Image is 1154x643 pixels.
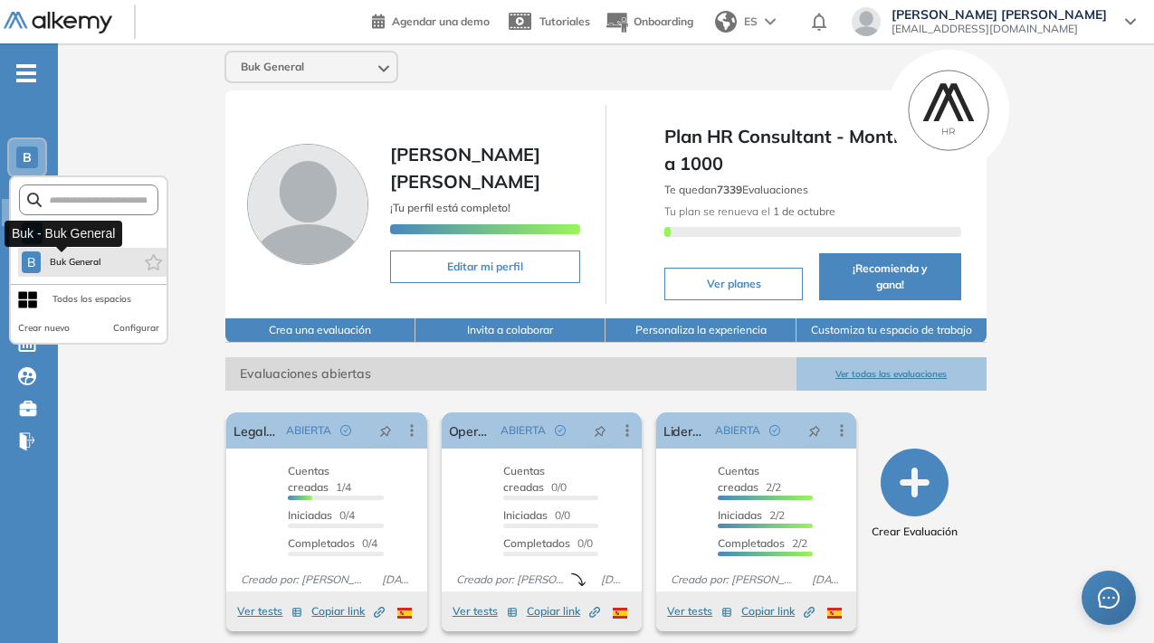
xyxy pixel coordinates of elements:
[503,536,570,550] span: Completados
[503,464,545,494] span: Cuentas creadas
[225,318,415,343] button: Crea una evaluación
[741,603,815,619] span: Copiar link
[113,321,159,336] button: Configurar
[718,536,807,550] span: 2/2
[718,508,785,522] span: 2/2
[390,201,510,214] span: ¡Tu perfil está completo!
[415,318,606,343] button: Invita a colaborar
[741,600,815,622] button: Copiar link
[664,204,835,218] span: Tu plan se renueva el
[52,292,131,307] div: Todos los espacios
[605,3,693,42] button: Onboarding
[234,572,375,588] span: Creado por: [PERSON_NAME]
[539,14,590,28] span: Tutoriales
[18,321,70,336] button: Crear nuevo
[715,422,760,439] span: ABIERTA
[1098,587,1120,609] span: message
[527,603,600,619] span: Copiar link
[225,357,796,391] span: Evaluaciones abiertas
[4,12,112,34] img: Logo
[718,508,762,522] span: Iniciadas
[819,253,961,300] button: ¡Recomienda y gana!
[503,508,570,522] span: 0/0
[527,600,600,622] button: Copiar link
[664,268,803,300] button: Ver planes
[48,255,101,269] span: Buk General
[340,425,351,436] span: check-circle
[892,22,1107,36] span: [EMAIL_ADDRESS][DOMAIN_NAME]
[288,508,332,522] span: Iniciadas
[663,572,805,588] span: Creado por: [PERSON_NAME]
[247,144,368,265] img: Foto de perfil
[311,603,385,619] span: Copiar link
[288,536,355,550] span: Completados
[503,464,567,494] span: 0/0
[664,123,961,177] span: Plan HR Consultant - Month - 701 a 1000
[288,464,351,494] span: 1/4
[397,608,412,619] img: ESP
[718,464,781,494] span: 2/2
[503,508,548,522] span: Iniciadas
[503,536,593,550] span: 0/0
[453,600,518,622] button: Ver tests
[594,572,634,588] span: [DATE]
[237,600,302,622] button: Ver tests
[872,524,958,540] span: Crear Evaluación
[379,423,392,438] span: pushpin
[288,536,377,550] span: 0/4
[23,150,32,165] span: B
[390,143,540,193] span: [PERSON_NAME] [PERSON_NAME]
[827,608,842,619] img: ESP
[718,464,759,494] span: Cuentas creadas
[606,318,796,343] button: Personaliza la experiencia
[555,425,566,436] span: check-circle
[16,71,36,75] i: -
[892,7,1107,22] span: [PERSON_NAME] [PERSON_NAME]
[594,423,606,438] span: pushpin
[5,221,122,247] div: Buk - Buk General
[449,572,572,588] span: Creado por: [PERSON_NAME]
[805,572,849,588] span: [DATE]
[872,449,958,540] button: Crear Evaluación
[770,204,835,218] b: 1 de octubre
[449,412,493,449] a: Operaciones | [GEOGRAPHIC_DATA]
[372,9,490,31] a: Agendar una demo
[234,412,278,449] a: Legal | CORP
[311,600,385,622] button: Copiar link
[796,318,987,343] button: Customiza tu espacio de trabajo
[667,600,732,622] button: Ver tests
[808,423,821,438] span: pushpin
[392,14,490,28] span: Agendar una demo
[241,60,304,74] span: Buk General
[501,422,546,439] span: ABIERTA
[744,14,758,30] span: ES
[715,11,737,33] img: world
[286,422,331,439] span: ABIERTA
[717,183,742,196] b: 7339
[795,416,835,445] button: pushpin
[366,416,405,445] button: pushpin
[27,255,36,269] span: B
[613,608,627,619] img: ESP
[375,572,419,588] span: [DATE]
[664,183,808,196] span: Te quedan Evaluaciones
[580,416,620,445] button: pushpin
[663,412,708,449] a: Liderazgo | Col
[390,251,580,283] button: Editar mi perfil
[634,14,693,28] span: Onboarding
[765,18,776,25] img: arrow
[769,425,780,436] span: check-circle
[288,464,329,494] span: Cuentas creadas
[288,508,355,522] span: 0/4
[718,536,785,550] span: Completados
[796,357,987,391] button: Ver todas las evaluaciones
